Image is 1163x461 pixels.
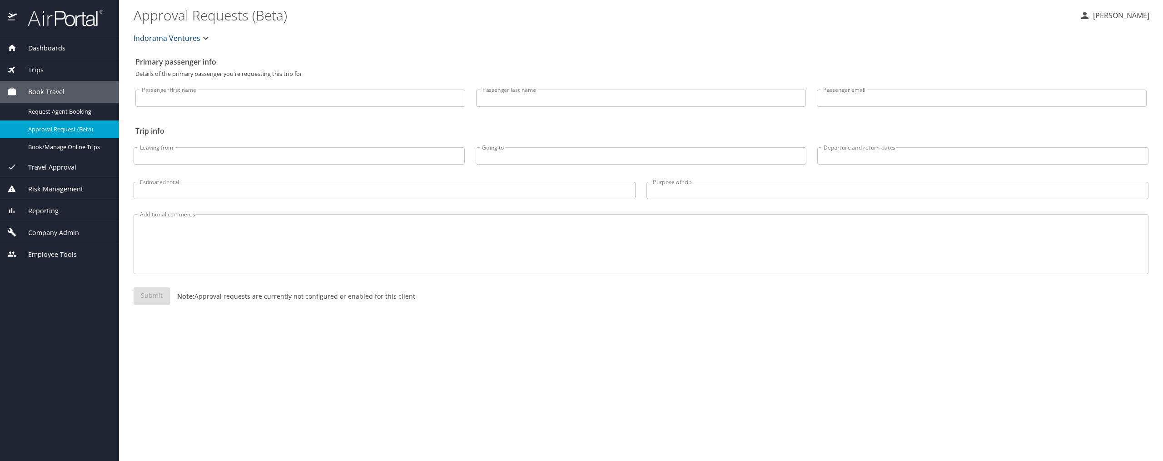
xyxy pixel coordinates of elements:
[134,1,1072,29] h1: Approval Requests (Beta)
[17,250,77,260] span: Employee Tools
[8,9,18,27] img: icon-airportal.png
[17,162,76,172] span: Travel Approval
[170,291,415,301] p: Approval requests are currently not configured or enabled for this client
[135,71,1147,77] p: Details of the primary passenger you're requesting this trip for
[17,87,65,97] span: Book Travel
[28,125,108,134] span: Approval Request (Beta)
[28,107,108,116] span: Request Agent Booking
[130,29,215,47] button: Indorama Ventures
[17,184,83,194] span: Risk Management
[18,9,103,27] img: airportal-logo.png
[135,55,1147,69] h2: Primary passenger info
[17,228,79,238] span: Company Admin
[1076,7,1153,24] button: [PERSON_NAME]
[177,292,194,301] strong: Note:
[1090,10,1149,21] p: [PERSON_NAME]
[17,65,44,75] span: Trips
[17,43,65,53] span: Dashboards
[17,206,59,216] span: Reporting
[28,143,108,151] span: Book/Manage Online Trips
[135,124,1147,138] h2: Trip info
[134,32,200,45] span: Indorama Ventures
